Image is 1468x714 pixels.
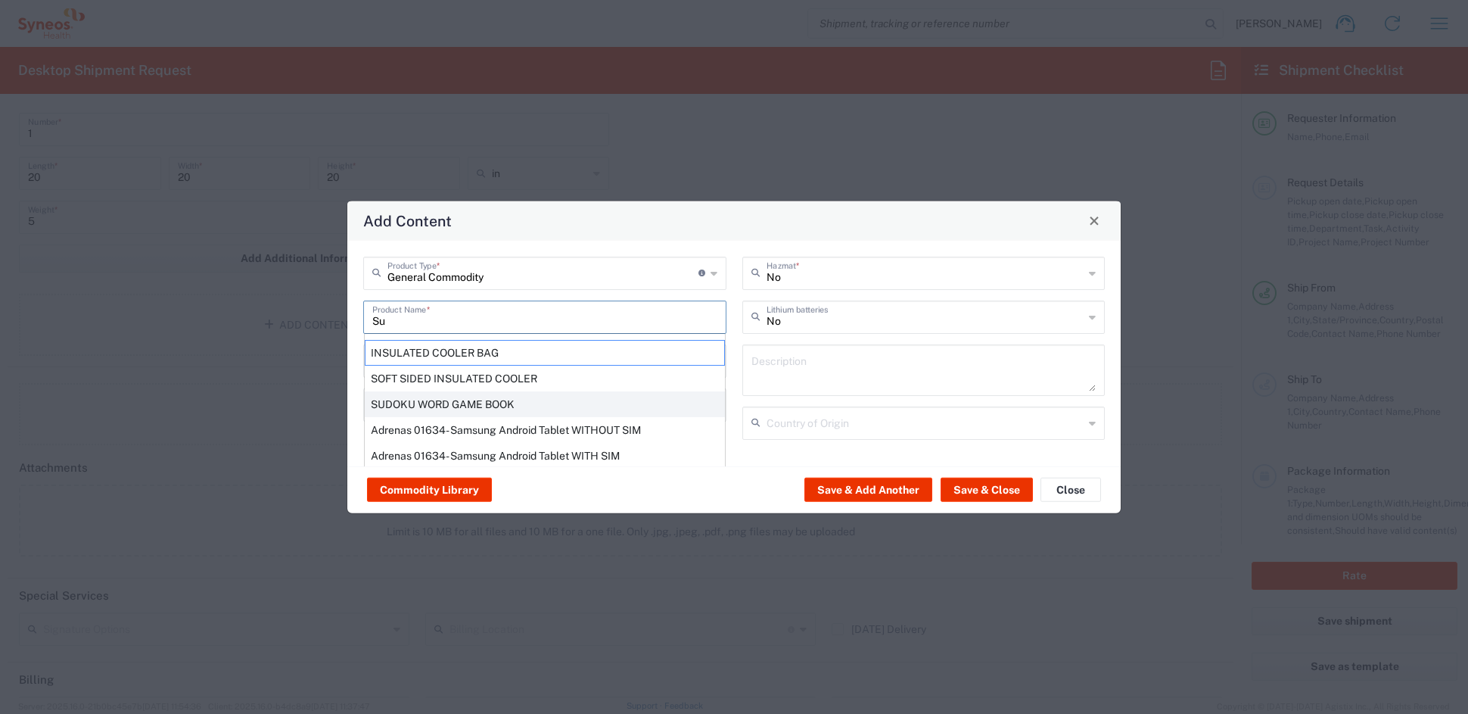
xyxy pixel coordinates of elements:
button: Commodity Library [367,478,492,502]
button: Close [1084,210,1105,231]
h4: Add Content [363,210,452,232]
button: Close [1040,478,1101,502]
button: Save & Add Another [804,478,932,502]
div: Adrenas 01634- Samsung Android Tablet WITHOUT SIM [365,416,725,442]
div: SOFT SIDED INSULATED COOLER [365,365,725,391]
div: SUDOKU WORD GAME BOOK [365,391,725,416]
button: Save & Close [941,478,1033,502]
div: Adrenas 01634- Samsung Android Tablet WITH SIM [365,442,725,468]
div: INSULATED COOLER BAG [365,339,725,365]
